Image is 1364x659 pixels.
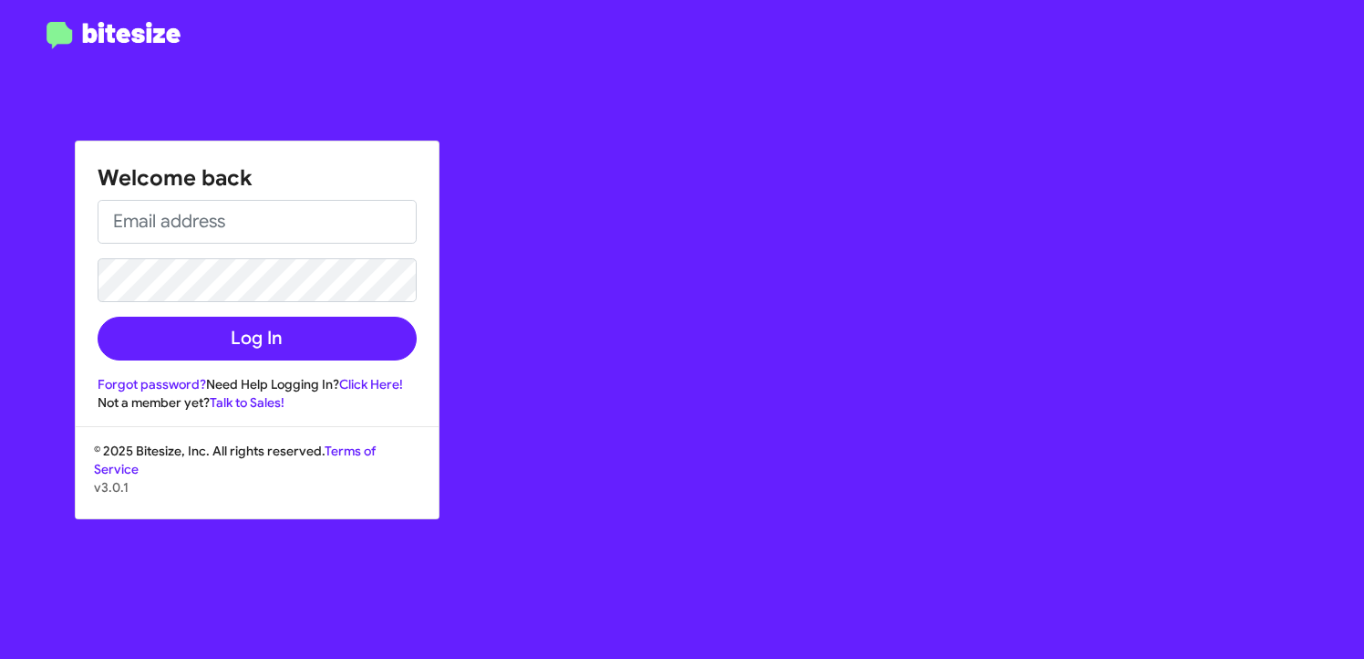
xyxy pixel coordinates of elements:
a: Talk to Sales! [210,394,284,411]
a: Terms of Service [94,443,376,477]
h1: Welcome back [98,163,417,193]
a: Forgot password? [98,376,206,392]
div: Not a member yet? [98,393,417,412]
button: Log In [98,317,417,361]
div: © 2025 Bitesize, Inc. All rights reserved. [76,442,439,518]
a: Click Here! [339,376,403,392]
div: Need Help Logging In? [98,375,417,393]
input: Email address [98,200,417,244]
p: v3.0.1 [94,478,420,497]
